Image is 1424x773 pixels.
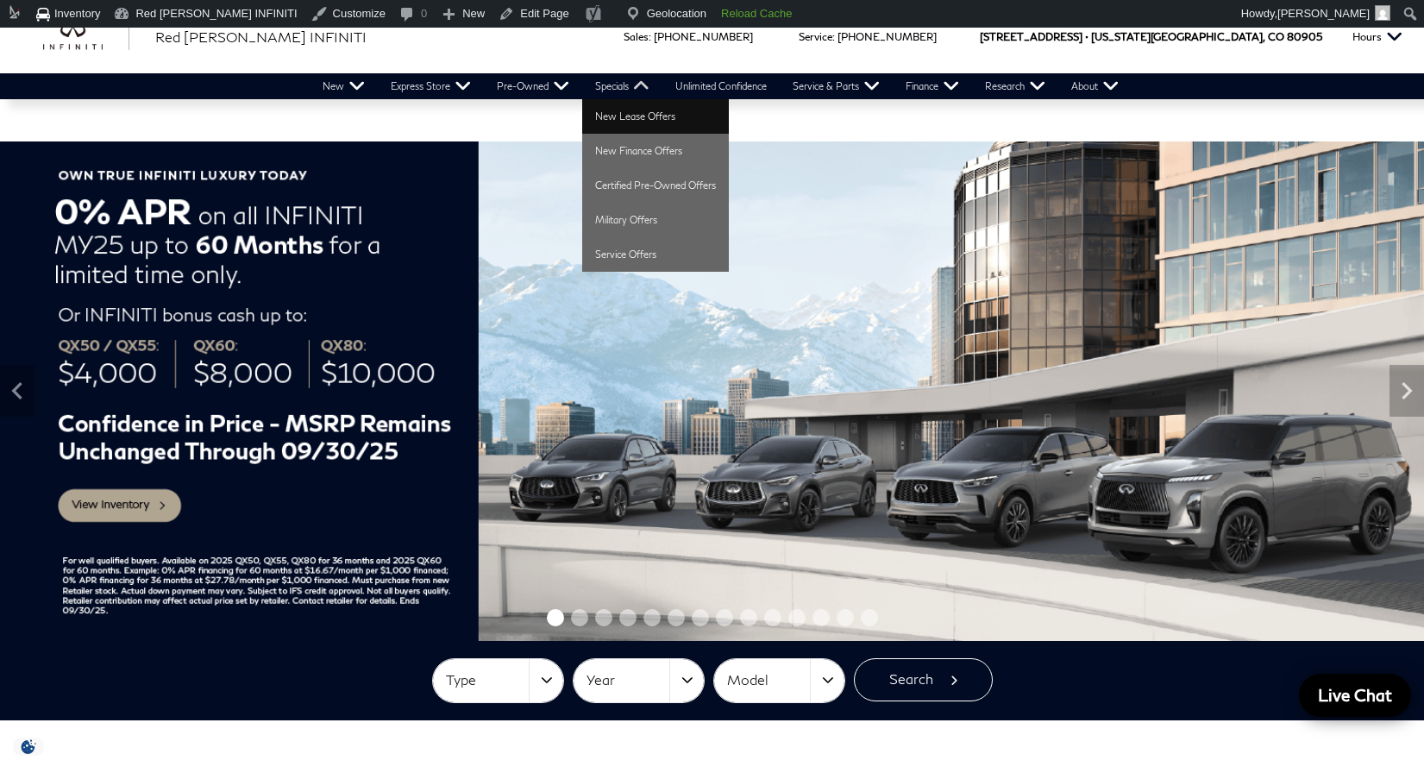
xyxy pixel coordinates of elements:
[582,203,729,237] a: Military Offers
[547,609,564,626] span: Go to slide 1
[619,609,637,626] span: Go to slide 4
[43,23,129,51] img: INFINITI
[624,30,649,43] span: Sales
[668,609,685,626] span: Go to slide 6
[582,99,729,134] a: New Lease Offers
[1299,674,1411,717] a: Live Chat
[692,609,709,626] span: Go to slide 7
[799,30,832,43] span: Service
[310,73,1132,99] nav: Main Navigation
[433,659,563,702] button: Type
[861,609,878,626] span: Go to slide 14
[310,73,378,99] a: New
[1389,365,1424,417] div: Next
[155,28,367,45] span: Red [PERSON_NAME] INFINITI
[854,658,993,701] button: Search
[832,30,835,43] span: :
[654,30,753,43] a: [PHONE_NUMBER]
[972,73,1058,99] a: Research
[649,30,651,43] span: :
[643,609,661,626] span: Go to slide 5
[714,659,844,702] button: Model
[582,73,662,99] a: Specials
[837,609,854,626] span: Go to slide 13
[727,666,810,694] span: Model
[980,30,1322,43] a: [STREET_ADDRESS] • [US_STATE][GEOGRAPHIC_DATA], CO 80905
[574,659,704,702] button: Year
[378,73,484,99] a: Express Store
[740,609,757,626] span: Go to slide 9
[582,168,729,203] a: Certified Pre-Owned Offers
[595,609,612,626] span: Go to slide 3
[716,609,733,626] span: Go to slide 8
[780,73,893,99] a: Service & Parts
[587,666,669,694] span: Year
[812,609,830,626] span: Go to slide 12
[43,23,129,51] a: infiniti
[446,666,529,694] span: Type
[662,73,780,99] a: Unlimited Confidence
[9,738,48,756] img: Opt-Out Icon
[571,609,588,626] span: Go to slide 2
[1058,73,1132,99] a: About
[788,609,806,626] span: Go to slide 11
[582,134,729,168] a: New Finance Offers
[484,73,582,99] a: Pre-Owned
[155,27,367,47] a: Red [PERSON_NAME] INFINITI
[837,30,937,43] a: [PHONE_NUMBER]
[582,237,729,272] a: Service Offers
[1309,684,1401,706] span: Live Chat
[764,609,781,626] span: Go to slide 10
[893,73,972,99] a: Finance
[9,738,48,756] section: Click to Open Cookie Consent Modal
